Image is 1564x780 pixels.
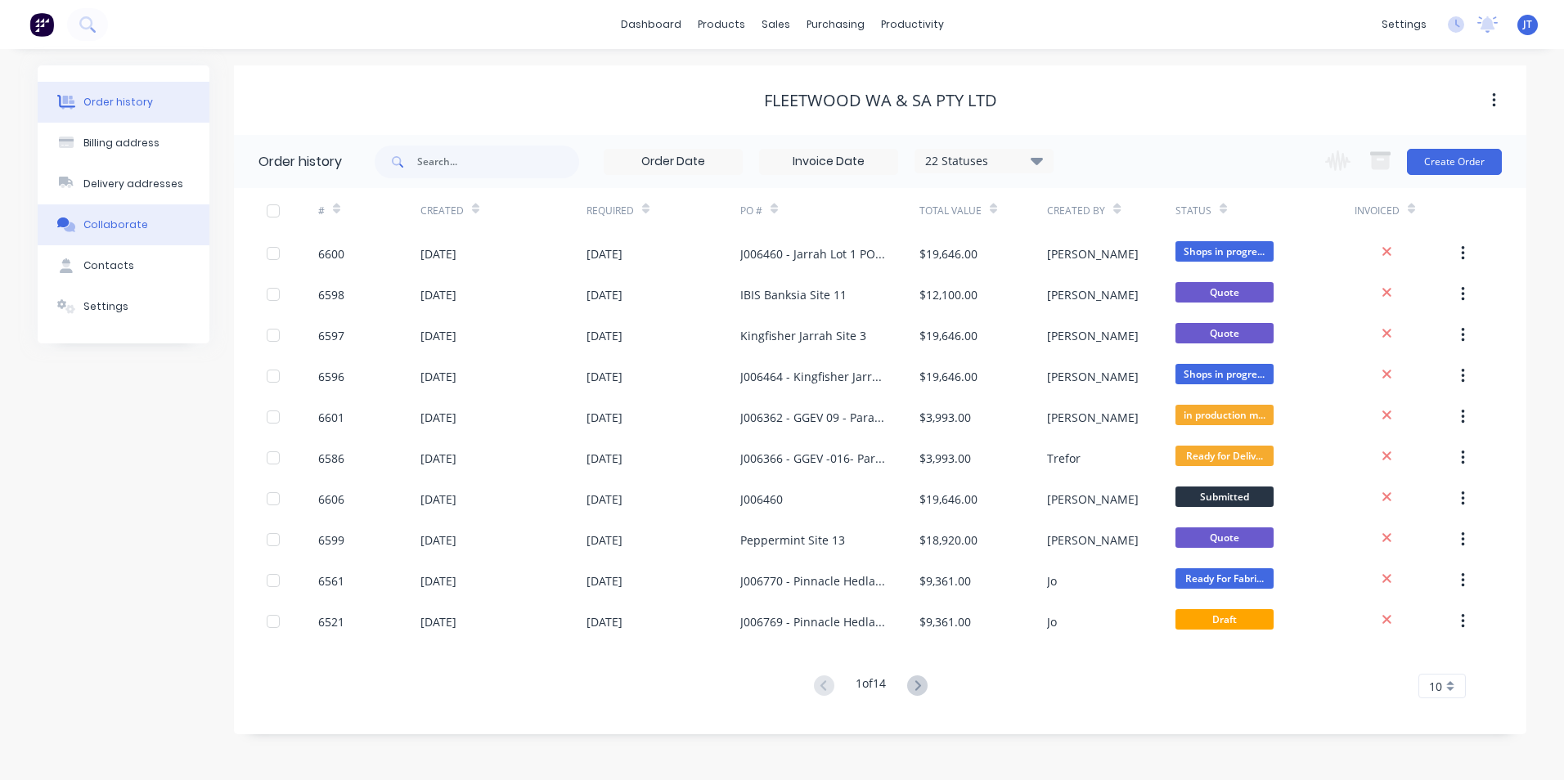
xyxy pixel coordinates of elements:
[740,531,845,549] div: Peppermint Site 13
[420,531,456,549] div: [DATE]
[753,12,798,37] div: sales
[83,217,148,232] div: Collaborate
[420,286,456,303] div: [DATE]
[740,327,866,344] div: Kingfisher Jarrah Site 3
[318,409,344,426] div: 6601
[740,409,887,426] div: J006362 - GGEV 09 - Parakeet - PO258010
[1047,491,1139,508] div: [PERSON_NAME]
[1175,405,1274,425] span: in production m...
[38,245,209,286] button: Contacts
[29,12,54,37] img: Factory
[740,572,887,589] div: J006770 - Pinnacle Hedland House4
[1355,188,1457,233] div: Invoiced
[1175,323,1274,343] span: Quote
[740,204,762,218] div: PO #
[586,409,622,426] div: [DATE]
[919,245,978,262] div: $19,646.00
[919,327,978,344] div: $19,646.00
[740,286,847,303] div: IBIS Banksia Site 11
[38,164,209,204] button: Delivery addresses
[420,368,456,385] div: [DATE]
[1523,17,1532,32] span: JT
[740,368,887,385] div: J006464 - Kingfisher Jarrah Site 1
[1175,446,1274,466] span: Ready for Deliv...
[1175,609,1274,630] span: Draft
[873,12,952,37] div: productivity
[586,188,740,233] div: Required
[586,368,622,385] div: [DATE]
[740,188,919,233] div: PO #
[919,491,978,508] div: $19,646.00
[1047,450,1081,467] div: Trefor
[1175,241,1274,262] span: Shops in progre...
[1047,327,1139,344] div: [PERSON_NAME]
[586,450,622,467] div: [DATE]
[1047,409,1139,426] div: [PERSON_NAME]
[1429,678,1442,695] span: 10
[417,146,579,178] input: Search...
[604,150,742,174] input: Order Date
[420,188,586,233] div: Created
[1355,204,1400,218] div: Invoiced
[919,613,971,630] div: $9,361.00
[586,491,622,508] div: [DATE]
[919,409,971,426] div: $3,993.00
[38,286,209,327] button: Settings
[919,531,978,549] div: $18,920.00
[1047,368,1139,385] div: [PERSON_NAME]
[420,572,456,589] div: [DATE]
[586,286,622,303] div: [DATE]
[1175,204,1211,218] div: Status
[318,450,344,467] div: 6586
[420,245,456,262] div: [DATE]
[420,409,456,426] div: [DATE]
[919,450,971,467] div: $3,993.00
[258,152,342,172] div: Order history
[83,95,153,110] div: Order history
[318,188,420,233] div: #
[919,286,978,303] div: $12,100.00
[1373,12,1435,37] div: settings
[586,245,622,262] div: [DATE]
[1175,527,1274,548] span: Quote
[420,327,456,344] div: [DATE]
[318,204,325,218] div: #
[1047,286,1139,303] div: [PERSON_NAME]
[38,204,209,245] button: Collaborate
[586,531,622,549] div: [DATE]
[613,12,690,37] a: dashboard
[764,91,997,110] div: Fleetwood WA & SA Pty Ltd
[740,245,887,262] div: J006460 - Jarrah Lot 1 PO258087
[586,327,622,344] div: [DATE]
[38,82,209,123] button: Order history
[1175,364,1274,384] span: Shops in progre...
[1175,486,1274,507] span: Submitted
[318,531,344,549] div: 6599
[83,258,134,273] div: Contacts
[420,613,456,630] div: [DATE]
[919,572,971,589] div: $9,361.00
[420,204,464,218] div: Created
[1047,188,1175,233] div: Created By
[318,368,344,385] div: 6596
[1047,613,1057,630] div: Jo
[318,286,344,303] div: 6598
[1407,149,1502,175] button: Create Order
[740,450,887,467] div: J006366 - GGEV -016- Parakeet - PO258006
[586,204,634,218] div: Required
[1047,204,1105,218] div: Created By
[318,245,344,262] div: 6600
[318,613,344,630] div: 6521
[586,613,622,630] div: [DATE]
[740,613,887,630] div: J006769 - Pinnacle Hedland House3
[919,368,978,385] div: $19,646.00
[586,572,622,589] div: [DATE]
[1175,568,1274,589] span: Ready For Fabri...
[38,123,209,164] button: Billing address
[420,450,456,467] div: [DATE]
[318,327,344,344] div: 6597
[1175,188,1355,233] div: Status
[690,12,753,37] div: products
[420,491,456,508] div: [DATE]
[83,177,183,191] div: Delivery addresses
